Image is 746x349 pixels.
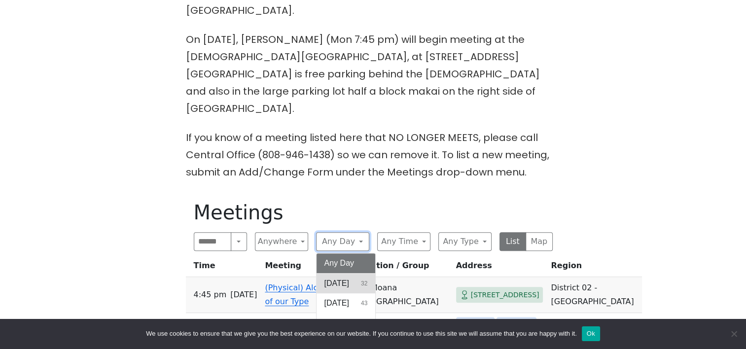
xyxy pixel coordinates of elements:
[194,232,232,251] input: Search
[316,232,369,251] button: Any Day
[352,259,452,277] th: Location / Group
[471,289,539,301] span: [STREET_ADDRESS]
[194,318,227,332] span: 5:00 PM
[324,297,349,309] span: [DATE]
[186,31,561,117] p: On [DATE], [PERSON_NAME] (Mon 7:45 pm) will begin meeting at the [DEMOGRAPHIC_DATA][GEOGRAPHIC_DA...
[361,299,367,308] span: 43 results
[352,313,452,338] td: (Online) Pau Hana4U
[255,232,308,251] button: Anywhere
[499,232,527,251] button: List
[261,259,352,277] th: Meeting
[146,329,576,339] span: We use cookies to ensure that we give you the best experience on our website. If you continue to ...
[317,313,376,333] button: [DATE]45 results
[729,329,739,339] span: No
[194,201,553,224] h1: Meetings
[324,317,349,329] span: [DATE]
[526,232,553,251] button: Map
[230,288,257,302] span: [DATE]
[317,274,376,293] button: [DATE]32 results
[377,232,430,251] button: Any Time
[352,277,452,313] td: Ala Moana [GEOGRAPHIC_DATA]
[324,278,349,289] span: [DATE]
[230,318,257,332] span: [DATE]
[194,288,227,302] span: 4:45 PM
[231,232,247,251] button: Search
[582,326,600,341] button: Ok
[438,232,492,251] button: Any Type
[452,259,547,277] th: Address
[547,259,641,277] th: Region
[547,313,641,338] td: Cyberspace
[317,293,376,313] button: [DATE]43 results
[186,259,261,277] th: Time
[265,283,345,306] a: (Physical) Alcoholics of our Type
[317,253,376,273] button: Any Day
[361,279,367,288] span: 32 results
[547,277,641,313] td: District 02 - [GEOGRAPHIC_DATA]
[186,129,561,181] p: If you know of a meeting listed here that NO LONGER MEETS, please call Central Office (808-946-14...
